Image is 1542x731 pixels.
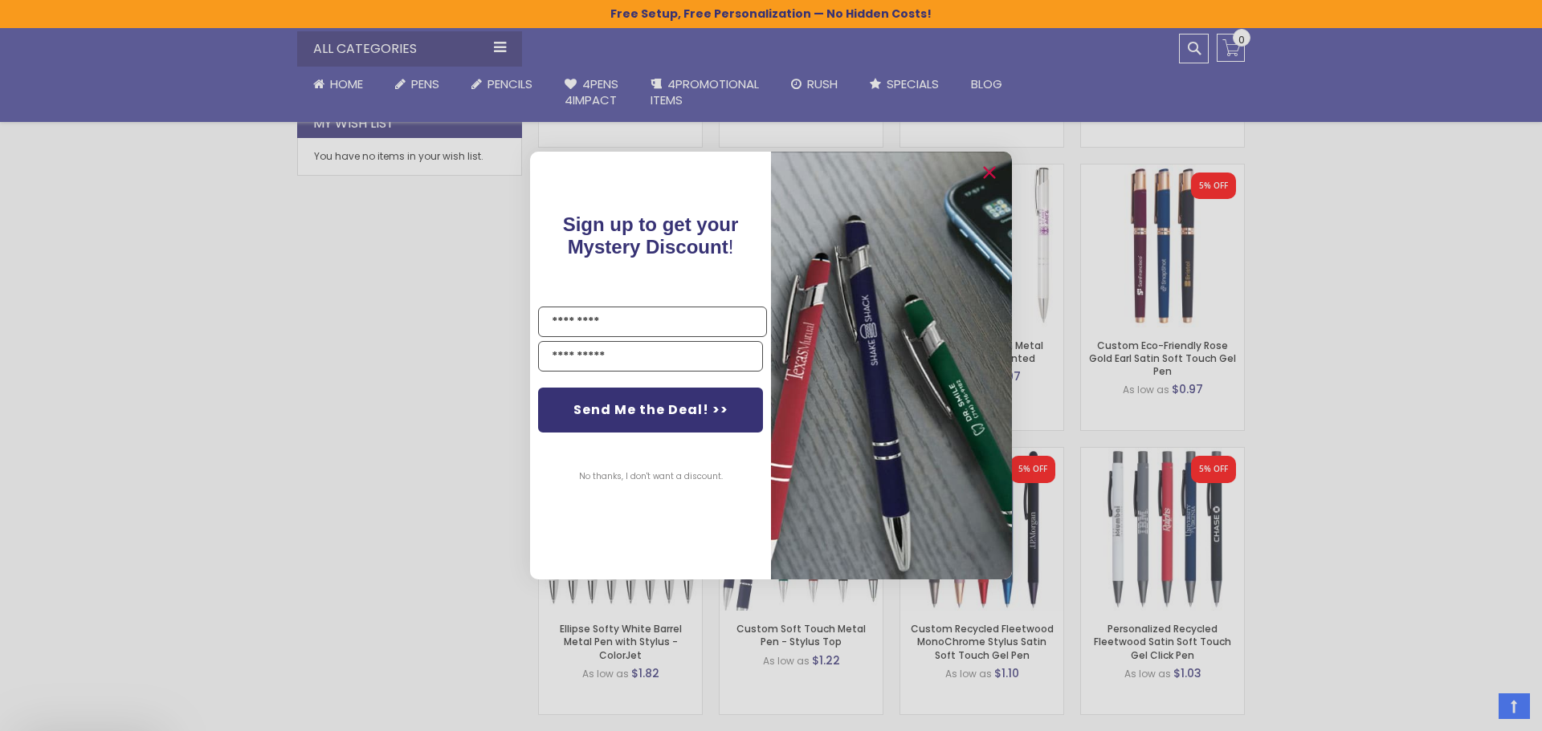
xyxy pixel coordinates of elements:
[538,388,763,433] button: Send Me the Deal! >>
[771,152,1012,579] img: pop-up-image
[563,213,739,258] span: !
[977,160,1002,185] button: Close dialog
[571,457,731,497] button: No thanks, I don't want a discount.
[563,213,739,258] span: Sign up to get your Mystery Discount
